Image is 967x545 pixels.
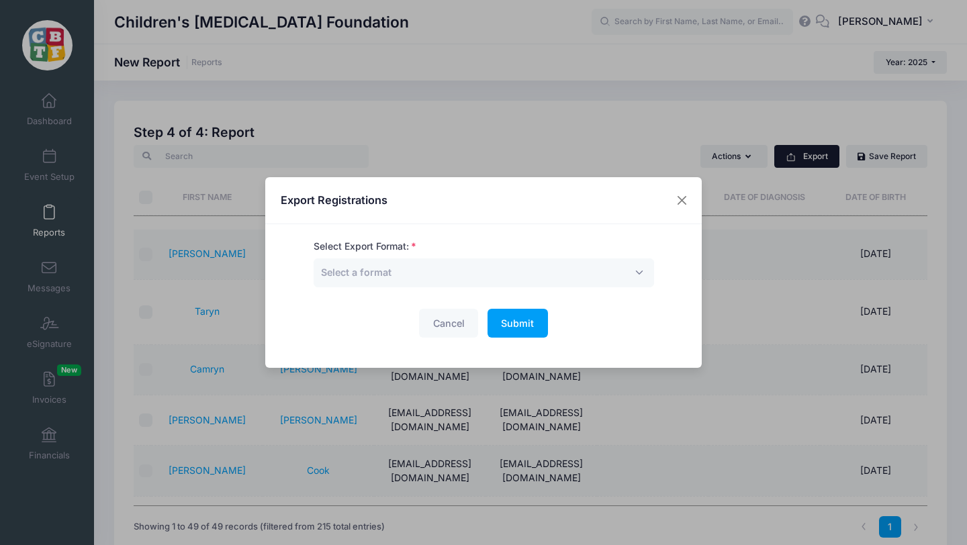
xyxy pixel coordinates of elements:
[321,266,392,278] span: Select a format
[314,240,416,254] label: Select Export Format:
[314,258,654,287] span: Select a format
[321,265,392,279] span: Select a format
[488,309,548,338] button: Submit
[670,189,694,213] button: Close
[501,317,534,329] span: Submit
[419,309,478,338] button: Cancel
[281,192,387,208] h4: Export Registrations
